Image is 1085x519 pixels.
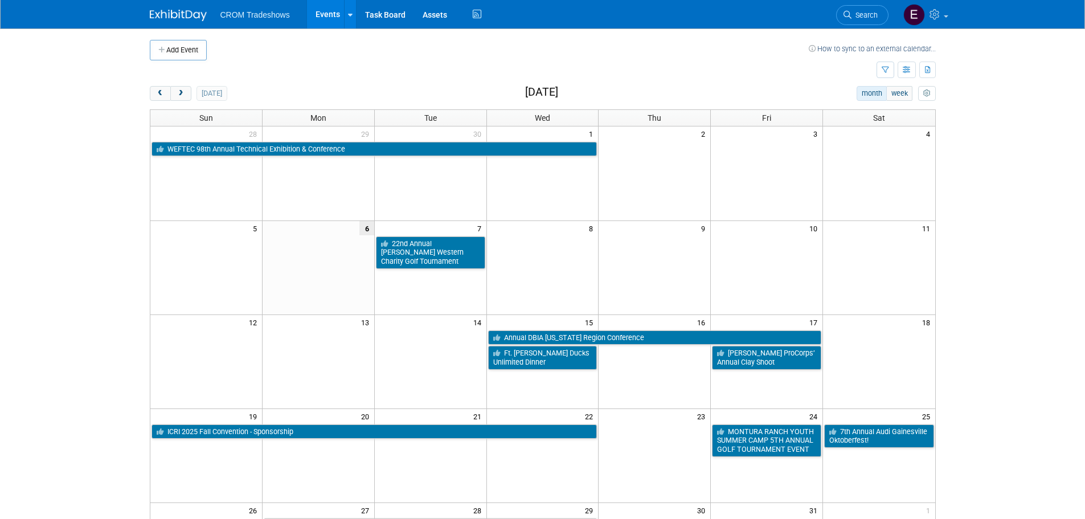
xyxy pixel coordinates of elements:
[376,236,485,269] a: 22nd Annual [PERSON_NAME] Western Charity Golf Tournament
[360,315,374,329] span: 13
[925,503,935,517] span: 1
[476,221,486,235] span: 7
[918,86,935,101] button: myCustomButton
[857,86,887,101] button: month
[152,142,597,157] a: WEFTEC 98th Annual Technical Exhibition & Conference
[248,126,262,141] span: 28
[584,503,598,517] span: 29
[150,10,207,21] img: ExhibitDay
[360,409,374,423] span: 20
[925,126,935,141] span: 4
[808,409,822,423] span: 24
[588,126,598,141] span: 1
[488,346,597,369] a: Ft. [PERSON_NAME] Ducks Unlimited Dinner
[762,113,771,122] span: Fri
[873,113,885,122] span: Sat
[696,409,710,423] span: 23
[199,113,213,122] span: Sun
[424,113,437,122] span: Tue
[170,86,191,101] button: next
[525,86,558,99] h2: [DATE]
[150,40,207,60] button: Add Event
[712,424,821,457] a: MONTURA RANCH YOUTH SUMMER CAMP 5TH ANNUAL GOLF TOURNAMENT EVENT
[248,315,262,329] span: 12
[472,315,486,329] span: 14
[921,409,935,423] span: 25
[903,4,925,26] img: Eden Burleigh
[712,346,821,369] a: [PERSON_NAME] ProCorps’ Annual Clay Shoot
[851,11,878,19] span: Search
[472,409,486,423] span: 21
[886,86,912,101] button: week
[808,315,822,329] span: 17
[584,315,598,329] span: 15
[360,126,374,141] span: 29
[196,86,227,101] button: [DATE]
[923,90,931,97] i: Personalize Calendar
[700,126,710,141] span: 2
[152,424,597,439] a: ICRI 2025 Fall Convention - Sponsorship
[812,126,822,141] span: 3
[535,113,550,122] span: Wed
[824,424,933,448] a: 7th Annual Audi Gainesville Oktoberfest!
[472,503,486,517] span: 28
[921,221,935,235] span: 11
[836,5,889,25] a: Search
[588,221,598,235] span: 8
[648,113,661,122] span: Thu
[584,409,598,423] span: 22
[360,503,374,517] span: 27
[248,409,262,423] span: 19
[310,113,326,122] span: Mon
[248,503,262,517] span: 26
[921,315,935,329] span: 18
[700,221,710,235] span: 9
[150,86,171,101] button: prev
[220,10,290,19] span: CROM Tradeshows
[809,44,936,53] a: How to sync to an external calendar...
[252,221,262,235] span: 5
[808,503,822,517] span: 31
[696,503,710,517] span: 30
[696,315,710,329] span: 16
[488,330,822,345] a: Annual DBIA [US_STATE] Region Conference
[808,221,822,235] span: 10
[359,221,374,235] span: 6
[472,126,486,141] span: 30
